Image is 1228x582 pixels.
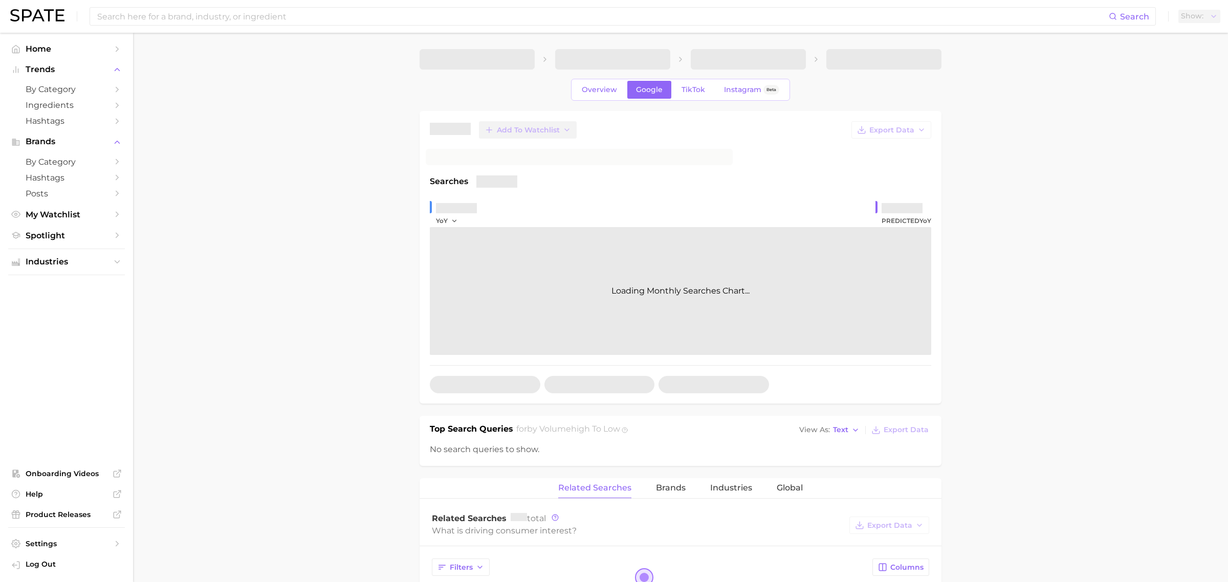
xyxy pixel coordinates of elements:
[582,85,617,94] span: Overview
[833,427,848,433] span: Text
[26,116,107,126] span: Hashtags
[26,189,107,198] span: Posts
[26,84,107,94] span: by Category
[777,483,803,493] span: Global
[8,134,125,149] button: Brands
[799,427,830,433] span: View As
[8,254,125,270] button: Industries
[96,8,1109,25] input: Search here for a brand, industry, or ingredient
[797,423,862,437] button: View AsText
[26,65,107,74] span: Trends
[872,558,929,576] button: Columns
[724,85,761,94] span: Instagram
[26,469,107,478] span: Onboarding Videos
[432,524,844,538] div: What is driving consumer interest?
[8,228,125,243] a: Spotlight
[8,154,125,170] a: by Category
[10,9,64,21] img: SPATE
[8,97,125,113] a: Ingredients
[26,510,107,519] span: Product Releases
[26,137,107,146] span: Brands
[636,85,663,94] span: Google
[882,215,931,227] span: Predicted
[432,558,490,576] button: Filters
[26,539,107,548] span: Settings
[627,81,671,99] a: Google
[8,466,125,481] a: Onboarding Videos
[1120,12,1149,21] span: Search
[890,563,924,572] span: Columns
[8,186,125,202] a: Posts
[8,556,125,574] a: Log out. Currently logged in with e-mail marmoren@estee.com.
[430,443,931,456] div: No search queries to show.
[479,121,577,139] button: Add to Watchlist
[1178,10,1220,23] button: Show
[710,483,752,493] span: Industries
[497,126,560,135] span: Add to Watchlist
[26,100,107,110] span: Ingredients
[26,210,107,219] span: My Watchlist
[26,257,107,266] span: Industries
[8,536,125,551] a: Settings
[8,486,125,502] a: Help
[26,157,107,167] span: by Category
[558,483,631,493] span: Related Searches
[869,423,931,437] button: Export Data
[851,121,931,139] button: Export Data
[867,521,912,530] span: Export Data
[436,216,448,225] span: YoY
[766,85,776,94] span: Beta
[849,517,929,534] button: Export Data
[26,231,107,240] span: Spotlight
[571,424,620,434] span: high to low
[8,113,125,129] a: Hashtags
[26,489,107,499] span: Help
[869,126,914,135] span: Export Data
[516,423,620,437] h2: for by Volume
[8,41,125,57] a: Home
[450,563,473,572] span: Filters
[26,44,107,54] span: Home
[682,85,705,94] span: TikTok
[26,559,117,569] span: Log Out
[673,81,714,99] a: TikTok
[430,227,931,355] div: Loading Monthly Searches Chart...
[26,173,107,183] span: Hashtags
[656,483,686,493] span: Brands
[715,81,788,99] a: InstagramBeta
[511,513,546,523] span: total
[919,217,931,225] span: YoY
[8,62,125,77] button: Trends
[430,423,513,437] h1: Top Search Queries
[8,170,125,186] a: Hashtags
[8,81,125,97] a: by Category
[884,426,929,434] span: Export Data
[8,507,125,522] a: Product Releases
[1181,13,1203,19] span: Show
[432,513,507,523] span: Related Searches
[436,215,458,227] button: YoY
[573,81,626,99] a: Overview
[430,175,468,188] span: Searches
[8,207,125,222] a: My Watchlist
